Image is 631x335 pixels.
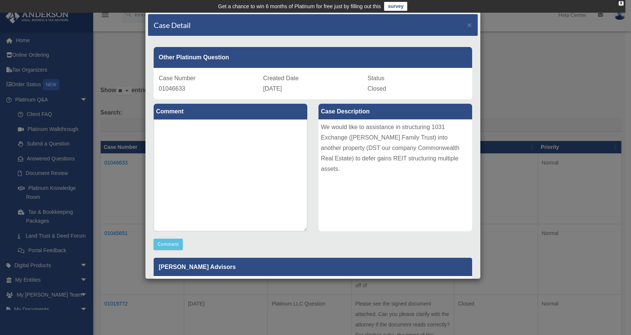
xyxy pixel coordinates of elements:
span: [DATE] [263,85,282,92]
p: [PERSON_NAME] Advisors [154,258,472,276]
h4: Case Detail [154,20,191,30]
span: Status [368,75,384,81]
label: Case Description [318,104,472,119]
label: Comment [154,104,307,119]
div: Get a chance to win 6 months of Platinum for free just by filling out this [218,2,381,11]
span: Created Date [263,75,299,81]
span: Case Number [159,75,196,81]
button: Comment [154,239,183,250]
button: Close [467,21,472,29]
div: close [619,1,624,6]
span: × [467,21,472,29]
a: survey [384,2,407,11]
div: Other Platinum Question [154,47,472,68]
span: 01046633 [159,85,185,92]
span: Closed [368,85,386,92]
div: We would like to assistance in structuring 1031 Exchange ([PERSON_NAME] Family Trust) into anothe... [318,119,472,231]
